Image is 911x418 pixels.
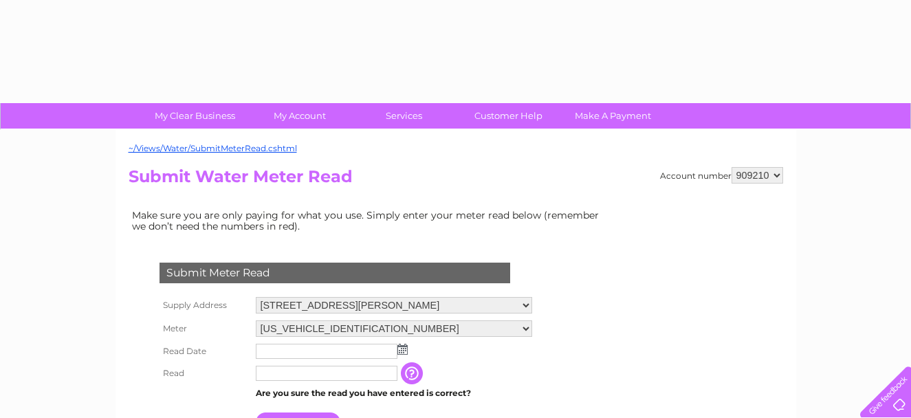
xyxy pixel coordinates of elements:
[156,362,252,384] th: Read
[160,263,510,283] div: Submit Meter Read
[397,344,408,355] img: ...
[138,103,252,129] a: My Clear Business
[129,206,610,235] td: Make sure you are only paying for what you use. Simply enter your meter read below (remember we d...
[129,167,783,193] h2: Submit Water Meter Read
[243,103,356,129] a: My Account
[156,317,252,340] th: Meter
[129,143,297,153] a: ~/Views/Water/SubmitMeterRead.cshtml
[452,103,565,129] a: Customer Help
[660,167,783,184] div: Account number
[556,103,670,129] a: Make A Payment
[156,294,252,317] th: Supply Address
[401,362,426,384] input: Information
[347,103,461,129] a: Services
[252,384,536,402] td: Are you sure the read you have entered is correct?
[156,340,252,362] th: Read Date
